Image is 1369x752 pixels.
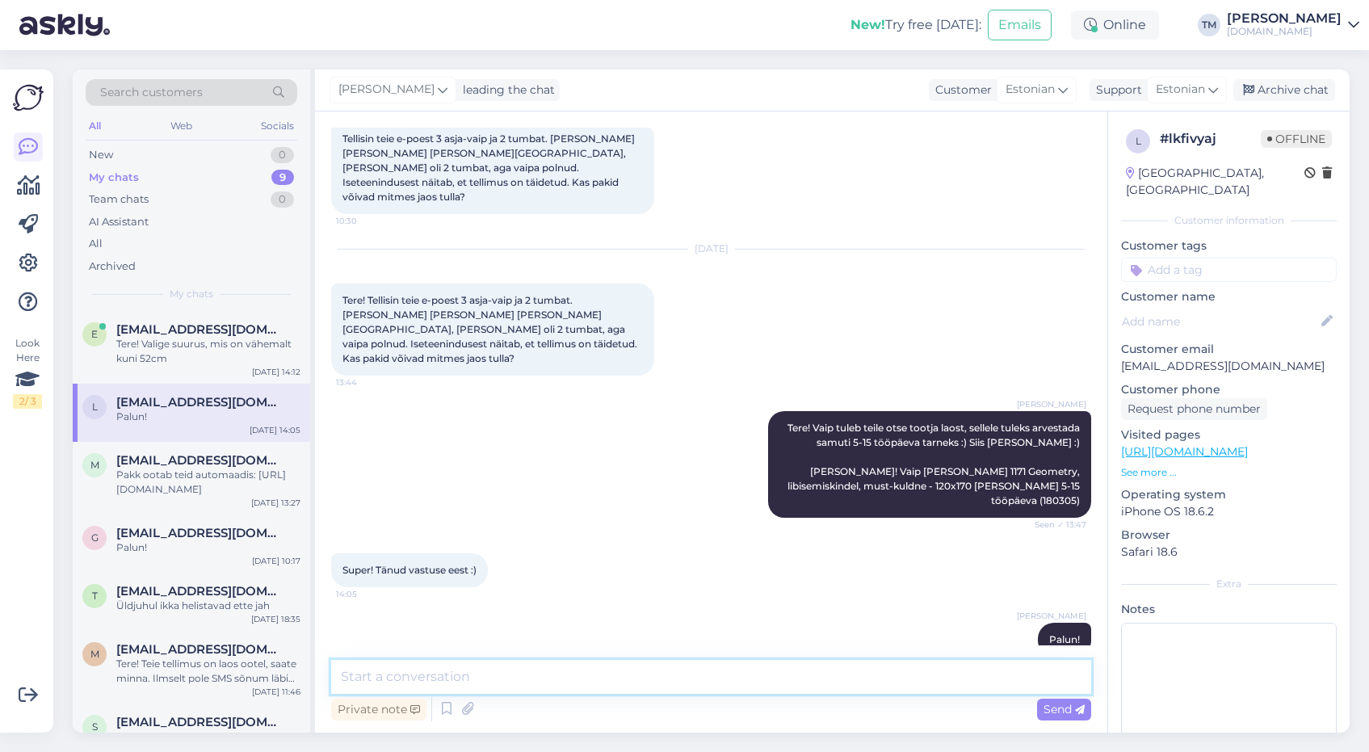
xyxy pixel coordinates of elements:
div: Tere! Valige suurus, mis on vähemalt kuni 52cm [116,337,300,366]
div: Palun! [116,540,300,555]
p: Customer tags [1121,237,1337,254]
span: Estonian [1156,81,1205,99]
span: G [91,531,99,544]
span: taavireigam@gmail.com [116,584,284,599]
div: Request phone number [1121,398,1267,420]
span: l [1136,135,1141,147]
div: 0 [271,147,294,163]
div: Online [1071,11,1159,40]
a: [URL][DOMAIN_NAME] [1121,444,1248,459]
div: [DATE] 11:46 [252,686,300,698]
span: merlehabakuk@gmail.com [116,453,284,468]
div: [DATE] 14:05 [250,424,300,436]
div: Üldjuhul ikka helistavad ette jah [116,599,300,613]
div: 9 [271,170,294,186]
div: Web [167,116,195,137]
div: New [89,147,113,163]
div: TM [1198,14,1220,36]
div: [DATE] 14:12 [252,366,300,378]
b: New! [850,17,885,32]
div: Palun! [116,410,300,424]
div: Archive chat [1233,79,1335,101]
span: 13:44 [336,376,397,389]
span: Tere! Vaip tuleb teile otse tootja laost, sellele tuleks arvestada samuti 5-15 tööpäeva tarneks :... [787,422,1082,506]
p: Customer name [1121,288,1337,305]
div: [DATE] 13:27 [251,497,300,509]
div: [DATE] [331,242,1091,256]
input: Add a tag [1121,258,1337,282]
p: Safari 18.6 [1121,544,1337,561]
div: Private note [331,699,426,720]
span: [PERSON_NAME] [1017,398,1086,410]
div: Try free [DATE]: [850,15,981,35]
span: S [92,720,98,733]
div: Tere! Teie tellimus on laos ootel, saate minna. Ilmselt pole SMS sõnum läbi tulnud. Saadan sõnumi... [116,657,300,686]
span: m [90,648,99,660]
span: Seen ✓ 13:47 [1026,519,1086,531]
p: iPhone OS 18.6.2 [1121,503,1337,520]
p: [EMAIL_ADDRESS][DOMAIN_NAME] [1121,358,1337,375]
div: Socials [258,116,297,137]
div: [DATE] 18:35 [251,613,300,625]
div: Support [1090,82,1142,99]
div: [PERSON_NAME] [1227,12,1342,25]
span: mkrolova@gmail.com [116,642,284,657]
div: Look Here [13,336,42,409]
p: Notes [1121,601,1337,618]
div: 0 [271,191,294,208]
span: 14:05 [336,588,397,600]
input: Add name [1122,313,1318,330]
div: All [89,236,103,252]
div: Archived [89,258,136,275]
span: Estonian [1006,81,1055,99]
div: My chats [89,170,139,186]
span: t [92,590,98,602]
span: [PERSON_NAME] [1017,610,1086,622]
span: Super! Tänud vastuse eest :) [342,564,477,576]
p: Operating system [1121,486,1337,503]
span: liina.vaab@mail.ee [116,395,284,410]
a: [PERSON_NAME][DOMAIN_NAME] [1227,12,1359,38]
div: 2 / 3 [13,394,42,409]
span: l [92,401,98,413]
p: Browser [1121,527,1337,544]
span: Offline [1261,130,1332,148]
p: See more ... [1121,465,1337,480]
span: m [90,459,99,471]
p: Customer email [1121,341,1337,358]
div: [GEOGRAPHIC_DATA], [GEOGRAPHIC_DATA] [1126,165,1304,199]
div: leading the chat [456,82,555,99]
span: E [91,328,98,340]
div: AI Assistant [89,214,149,230]
span: Eerika.viksi2@gmail.com [116,322,284,337]
div: Customer [929,82,992,99]
div: [DOMAIN_NAME] [1227,25,1342,38]
img: Askly Logo [13,82,44,113]
span: Tere! Tellisin teie e-poest 3 asja-vaip ja 2 tumbat. [PERSON_NAME] [PERSON_NAME] [PERSON_NAME][GE... [342,294,640,364]
div: All [86,116,104,137]
span: My chats [170,287,213,301]
span: Send [1044,702,1085,716]
span: Greete1999@gmail.com [116,526,284,540]
span: Search customers [100,84,203,101]
div: Pakk ootab teid automaadis: [URL][DOMAIN_NAME] [116,468,300,497]
span: 10:30 [336,215,397,227]
div: Team chats [89,191,149,208]
div: [DATE] 10:17 [252,555,300,567]
span: [PERSON_NAME] [338,81,435,99]
div: Extra [1121,577,1337,591]
span: Signe.meidla123@gmail.com [116,715,284,729]
p: Visited pages [1121,426,1337,443]
p: Customer phone [1121,381,1337,398]
div: # lkfivyaj [1160,129,1261,149]
div: Customer information [1121,213,1337,228]
span: Tellisin teie e-poest 3 asja-vaip ja 2 tumbat. [PERSON_NAME] [PERSON_NAME] [PERSON_NAME][GEOGRAPH... [342,132,637,203]
button: Emails [988,10,1052,40]
span: Palun! [1049,633,1080,645]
